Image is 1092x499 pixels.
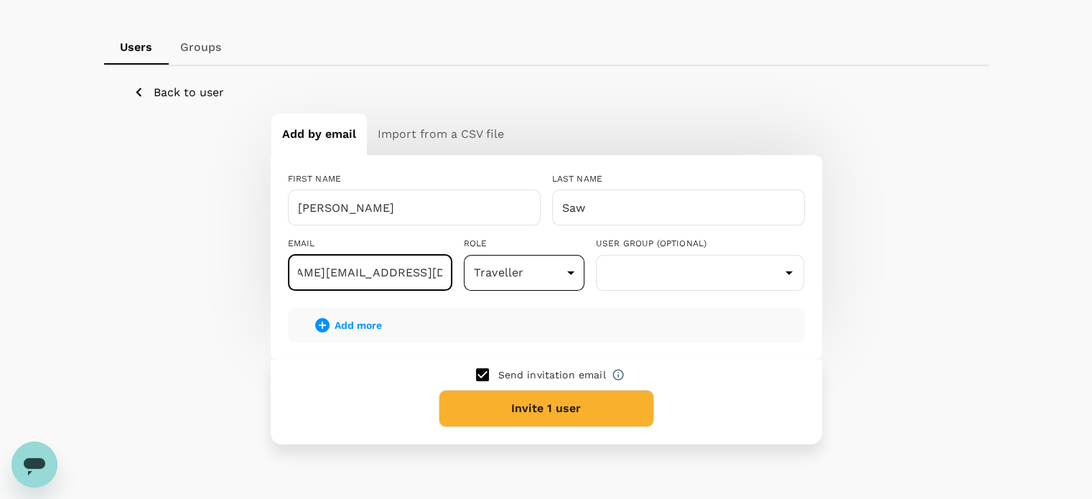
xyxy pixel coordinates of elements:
button: Back to user [133,83,224,101]
a: Groups [169,30,233,65]
div: LAST NAME [552,172,805,187]
h6: Add by email [282,124,356,144]
div: Traveller [464,255,584,291]
p: Send invitation email [498,368,605,382]
span: Add more [335,320,382,331]
h6: Import from a CSV file [378,124,504,144]
div: EMAIL [288,237,452,251]
div: FIRST NAME [288,172,541,187]
p: Back to user [154,84,224,101]
button: Open [779,263,799,283]
button: Invite 1 user [439,390,654,427]
button: Add more [294,308,402,342]
iframe: Button to launch messaging window [11,442,57,488]
div: USER GROUP (OPTIONAL) [596,237,805,251]
div: ROLE [464,237,584,251]
a: Users [104,30,169,65]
